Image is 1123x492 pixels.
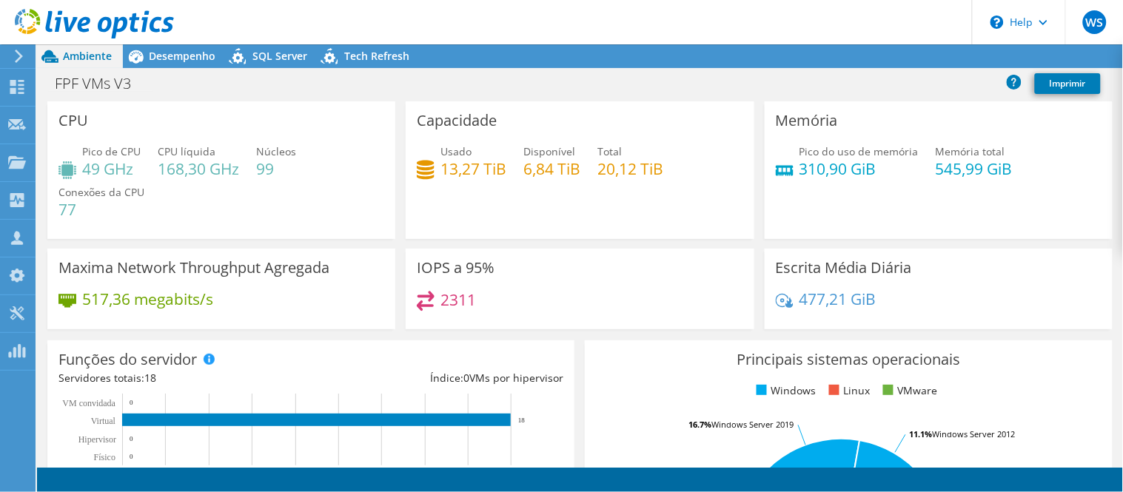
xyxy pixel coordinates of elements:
a: Imprimir [1035,73,1101,94]
li: Linux [825,383,870,399]
tspan: Windows Server 2019 [711,419,794,430]
h4: 20,12 TiB [597,161,663,177]
text: 0 [130,435,133,442]
h4: 545,99 GiB [936,161,1013,177]
span: 18 [144,371,156,385]
span: Núcleos [256,144,296,158]
h4: 13,27 TiB [440,161,506,177]
span: Tech Refresh [344,49,409,63]
h3: Memória [776,112,838,129]
span: SQL Server [252,49,307,63]
span: Total [597,144,622,158]
h4: 168,30 GHz [158,161,239,177]
li: VMware [879,383,937,399]
tspan: 16.7% [688,419,711,430]
li: Windows [753,383,816,399]
span: Desempenho [149,49,215,63]
h4: 310,90 GiB [799,161,919,177]
div: Servidores totais: [58,370,311,386]
span: Pico do uso de memória [799,144,919,158]
span: Usado [440,144,472,158]
h3: Maxima Network Throughput Agregada [58,260,329,276]
h3: Capacidade [417,112,497,129]
h4: 49 GHz [82,161,141,177]
tspan: 11.1% [910,428,933,439]
span: 0 [463,371,469,385]
h4: 2311 [440,292,476,308]
span: WS [1083,10,1107,34]
text: 0 [130,453,133,460]
h4: 77 [58,201,144,218]
tspan: Físico [94,452,115,462]
text: 0 [130,399,133,406]
span: Ambiente [63,49,112,63]
text: Hipervisor [78,434,116,445]
svg: \n [990,16,1004,29]
span: Disponível [523,144,575,158]
h3: IOPS a 95% [417,260,495,276]
span: Pico de CPU [82,144,141,158]
h3: Funções do servidor [58,351,197,368]
h4: 99 [256,161,296,177]
h4: 6,84 TiB [523,161,580,177]
text: Virtual [91,416,116,426]
span: Conexões da CPU [58,185,144,199]
h4: 477,21 GiB [799,291,876,307]
h3: Principais sistemas operacionais [596,351,1101,368]
text: VM convidada [62,398,115,408]
div: Índice: VMs por hipervisor [311,370,563,386]
h1: FPF VMs V3 [48,75,154,92]
tspan: Windows Server 2012 [933,428,1016,439]
h3: Escrita Média Diária [776,260,912,276]
span: CPU líquida [158,144,215,158]
span: Memória total [936,144,1005,158]
h3: CPU [58,112,88,129]
h4: 517,36 megabits/s [82,291,213,307]
text: 18 [518,417,526,424]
